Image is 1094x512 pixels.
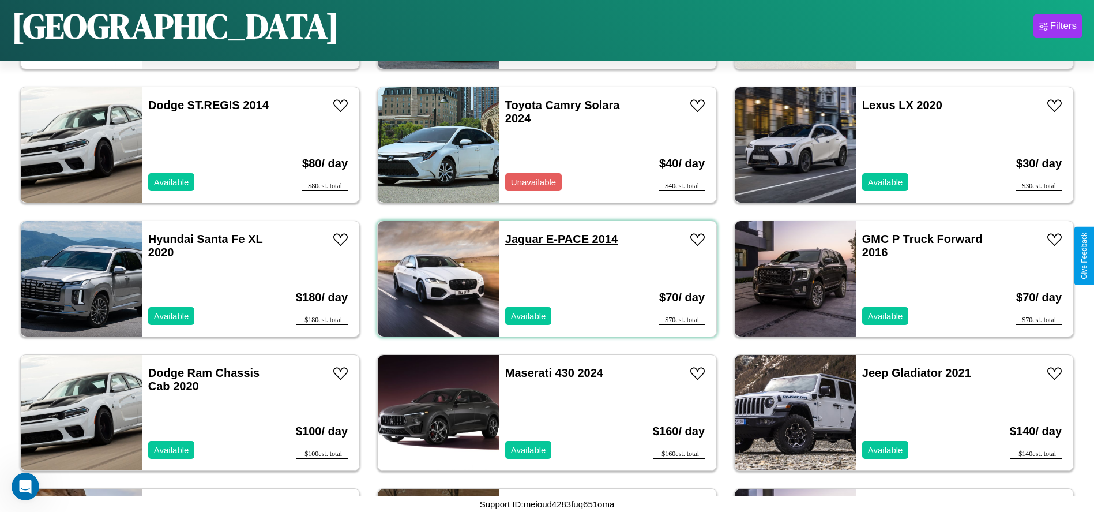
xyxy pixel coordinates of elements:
p: Available [868,442,903,458]
p: Available [868,308,903,324]
div: $ 160 est. total [653,450,705,459]
div: $ 30 est. total [1016,182,1062,191]
h3: $ 30 / day [1016,145,1062,182]
a: Lexus LX 2020 [862,99,942,111]
h3: $ 80 / day [302,145,348,182]
h3: $ 70 / day [659,279,705,316]
h3: $ 70 / day [1016,279,1062,316]
a: GMC P Truck Forward 2016 [862,233,983,259]
h3: $ 160 / day [653,413,705,450]
a: Dodge ST.REGIS 2014 [148,99,269,111]
div: Give Feedback [1080,233,1088,279]
div: $ 70 est. total [659,316,705,325]
h1: [GEOGRAPHIC_DATA] [12,2,339,50]
div: $ 40 est. total [659,182,705,191]
p: Available [511,442,546,458]
div: $ 140 est. total [1010,450,1062,459]
a: Jeep Gladiator 2021 [862,367,971,379]
iframe: Intercom live chat [12,473,39,500]
p: Available [154,442,189,458]
p: Support ID: meioud4283fuq651oma [480,496,615,512]
p: Available [868,174,903,190]
p: Available [154,174,189,190]
div: $ 180 est. total [296,316,348,325]
div: Filters [1050,20,1077,32]
h3: $ 180 / day [296,279,348,316]
div: $ 100 est. total [296,450,348,459]
a: Maserati 430 2024 [505,367,603,379]
button: Filters [1033,14,1082,38]
div: $ 80 est. total [302,182,348,191]
p: Unavailable [511,174,556,190]
p: Available [154,308,189,324]
p: Available [511,308,546,324]
a: Jaguar E-PACE 2014 [505,233,618,245]
h3: $ 100 / day [296,413,348,450]
a: Dodge Ram Chassis Cab 2020 [148,367,260,393]
a: Toyota Camry Solara 2024 [505,99,620,125]
h3: $ 40 / day [659,145,705,182]
h3: $ 140 / day [1010,413,1062,450]
a: Hyundai Santa Fe XL 2020 [148,233,263,259]
div: $ 70 est. total [1016,316,1062,325]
